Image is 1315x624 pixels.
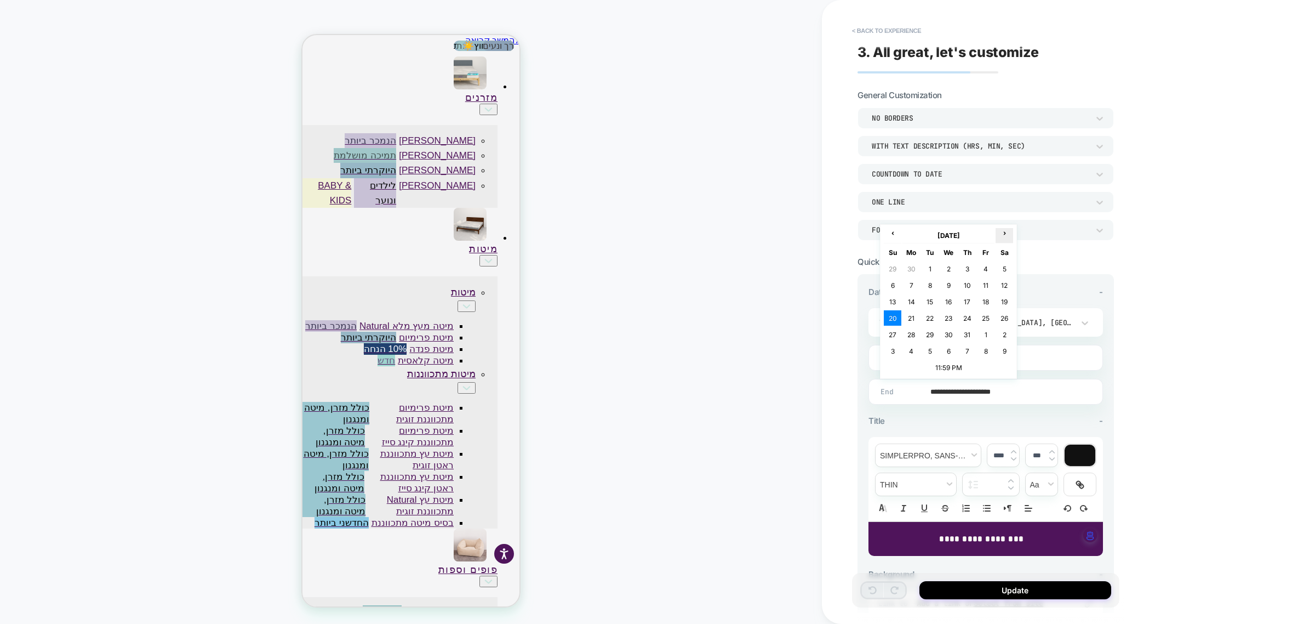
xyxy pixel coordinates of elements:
td: 2 [996,327,1013,342]
span: Time Zone [879,318,923,327]
img: up [1008,479,1014,483]
div: לבית ולחוץ☀️ [161,5,211,16]
td: 25 [977,310,994,326]
img: up [1049,450,1055,454]
button: Strike [937,502,953,515]
td: 26 [996,310,1013,326]
img: up [1011,450,1016,454]
span: Title [868,416,885,426]
td: 11:59 PM [884,360,1013,375]
td: 27 [884,327,901,342]
div: COUNTDOWN TO DATE [872,169,1089,179]
img: down [1008,486,1014,490]
button: Underline [917,502,932,515]
span: Date / Time [868,287,912,297]
td: 6 [940,343,957,359]
button: Ordered list [958,502,974,515]
td: 13 [884,294,901,309]
td: 24 [958,310,976,326]
td: 9 [996,343,1013,359]
th: Sa [996,245,1013,260]
span: transform [1026,473,1057,496]
button: Bullet list [979,502,994,515]
button: Italic [896,502,911,515]
td: 17 [958,294,976,309]
td: 20 [884,310,901,326]
th: Fr [977,245,994,260]
div: לילדים ונוער [52,143,94,173]
span: Quick Edit [857,257,895,267]
button: Right to Left [1000,502,1015,515]
td: 8 [977,343,994,359]
th: [DATE] [902,228,994,243]
td: 3 [884,343,901,359]
span: fontWeight [876,473,956,496]
td: 5 [921,343,939,359]
td: 7 [902,277,920,293]
img: down [1049,457,1055,461]
td: 15 [921,294,939,309]
img: line height [968,480,979,489]
th: Su [884,245,901,260]
div: רך ומפנק [60,570,99,585]
th: Th [958,245,976,260]
span: General Customization [857,90,942,100]
div: Format as DD:HH:MM:SS [872,225,1089,235]
td: 29 [921,327,939,342]
span: font [876,444,981,467]
td: 22 [921,310,939,326]
td: 4 [977,261,994,276]
div: חדש [75,320,93,331]
td: 5 [996,261,1013,276]
td: 14 [902,294,920,309]
td: 7 [958,343,976,359]
div: תמיכה מושלמת [154,5,211,16]
div: הנמכר ביותר [3,285,54,297]
td: 2 [940,261,957,276]
td: 6 [884,277,901,293]
td: 8 [921,277,939,293]
div: החדשני ביותר [12,482,66,493]
td: 1 [921,261,939,276]
td: 1 [977,327,994,342]
div: היוקרתי ביותר [38,297,94,308]
td: 31 [958,327,976,342]
td: 23 [940,310,957,326]
td: 4 [902,343,920,359]
span: › [996,229,1013,237]
div: 10% הנחה [61,308,105,320]
span: - [1099,569,1103,580]
button: Update [919,581,1111,599]
span: - [1099,416,1103,426]
td: 30 [940,327,957,342]
td: 28 [902,327,920,342]
td: 12 [996,277,1013,293]
td: 16 [940,294,957,309]
div: נוחות מקסימלית [151,5,211,16]
div: היוקרתי ביותר [38,128,94,143]
img: edit with ai [1087,531,1094,540]
div: ONE LINE [872,197,1089,207]
span: Align [1021,502,1036,515]
td: 29 [884,261,901,276]
button: < Back to experience [847,22,927,39]
td: 11 [977,277,994,293]
div: רך ונעים [180,5,211,16]
div: הנמכר ביותר [42,98,94,113]
span: 3. All great, let's customize [857,44,1039,60]
div: NO BORDERS [872,114,1089,123]
th: We [940,245,957,260]
span: ‹ [884,229,901,237]
td: 3 [958,261,976,276]
th: Mo [902,245,920,260]
div: WITH TEXT DESCRIPTION (HRS, MIN, SEC) [872,141,1089,151]
td: 19 [996,294,1013,309]
span: - [1099,287,1103,297]
td: 10 [958,277,976,293]
td: 18 [977,294,994,309]
td: 30 [902,261,920,276]
td: 9 [940,277,957,293]
th: Tu [921,245,939,260]
td: 21 [902,310,920,326]
div: תמיכה מושלמת [31,113,94,128]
